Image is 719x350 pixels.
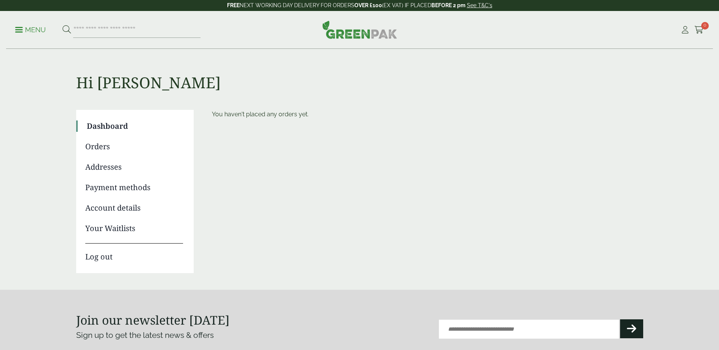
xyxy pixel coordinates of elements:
a: See T&C's [467,2,492,8]
img: GreenPak Supplies [322,20,397,39]
strong: OVER £100 [354,2,382,8]
strong: Join our newsletter [DATE] [76,312,230,328]
p: You haven't placed any orders yet. [212,110,643,119]
i: Cart [694,26,704,34]
a: Orders [85,141,183,152]
a: Menu [15,25,46,33]
h1: Hi [PERSON_NAME] [76,49,643,92]
a: Log out [85,243,183,262]
a: 0 [694,24,704,36]
span: 0 [701,22,709,30]
p: Menu [15,25,46,34]
strong: BEFORE 2 pm [431,2,465,8]
i: My Account [680,26,690,34]
a: Account details [85,202,183,214]
a: Addresses [85,161,183,173]
a: Your Waitlists [85,223,183,234]
a: Dashboard [87,120,183,132]
p: Sign up to get the latest news & offers [76,329,331,341]
a: Payment methods [85,182,183,193]
strong: FREE [227,2,240,8]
